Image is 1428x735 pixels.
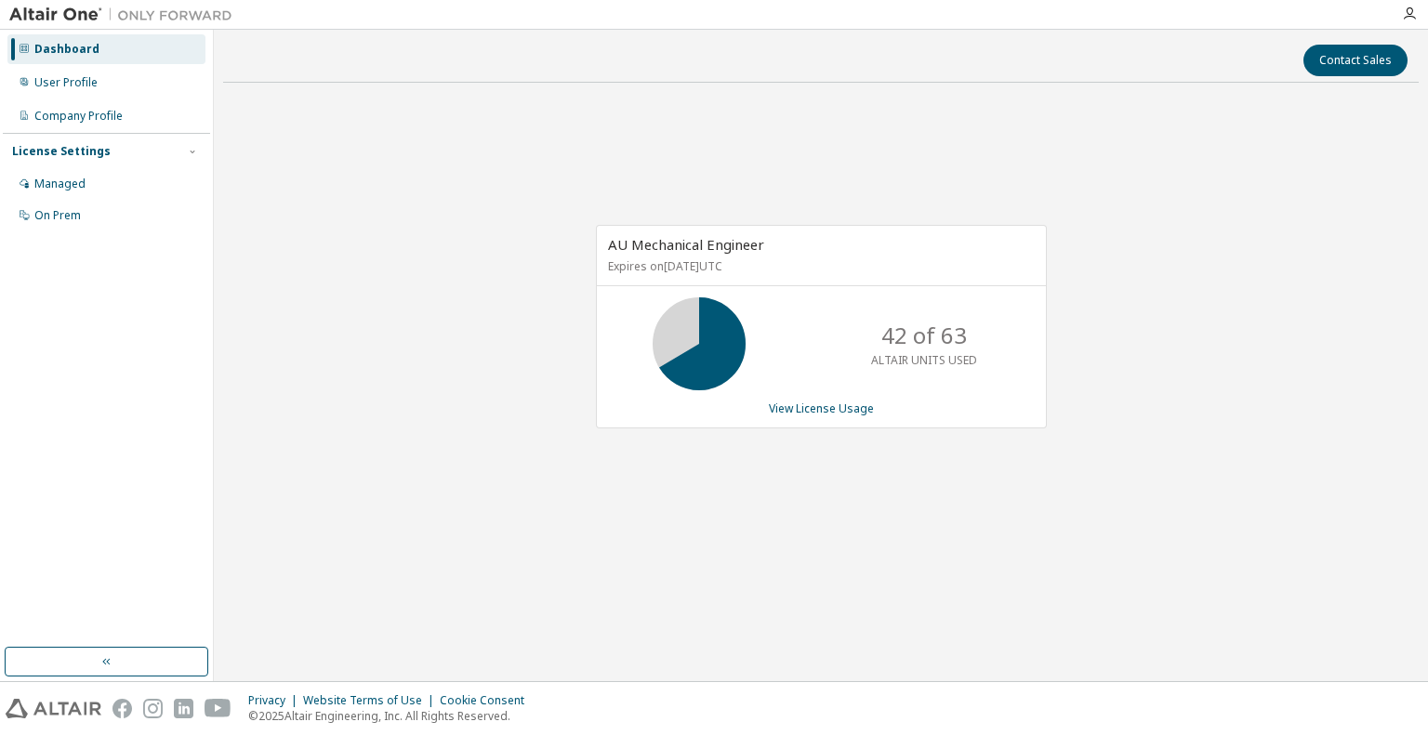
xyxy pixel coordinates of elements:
div: License Settings [12,144,111,159]
img: Altair One [9,6,242,24]
div: Dashboard [34,42,99,57]
img: altair_logo.svg [6,699,101,718]
img: instagram.svg [143,699,163,718]
div: On Prem [34,208,81,223]
a: View License Usage [769,400,874,416]
div: Cookie Consent [440,693,535,708]
span: AU Mechanical Engineer [608,235,764,254]
img: facebook.svg [112,699,132,718]
img: linkedin.svg [174,699,193,718]
p: Expires on [DATE] UTC [608,258,1030,274]
div: Company Profile [34,109,123,124]
div: Managed [34,177,86,191]
img: youtube.svg [205,699,231,718]
div: Privacy [248,693,303,708]
p: ALTAIR UNITS USED [871,352,977,368]
div: Website Terms of Use [303,693,440,708]
div: User Profile [34,75,98,90]
p: 42 of 63 [881,320,967,351]
button: Contact Sales [1303,45,1408,76]
p: © 2025 Altair Engineering, Inc. All Rights Reserved. [248,708,535,724]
